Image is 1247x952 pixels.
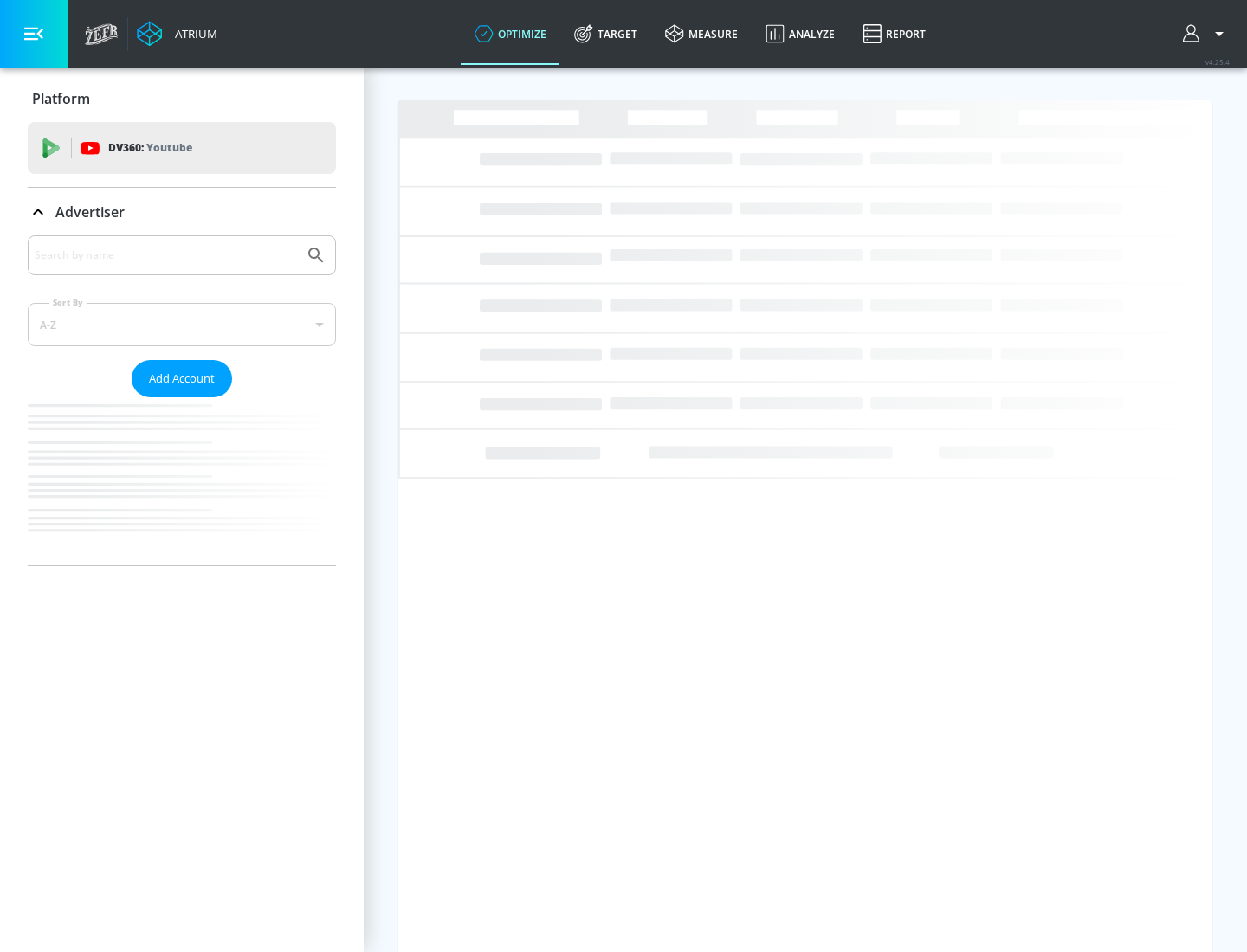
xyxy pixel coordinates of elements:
[28,74,336,123] div: Platform
[28,235,336,565] div: Advertiser
[28,122,336,174] div: DV360: Youtube
[146,138,192,157] p: Youtube
[168,26,217,42] div: Atrium
[752,3,849,65] a: Analyze
[461,3,560,65] a: optimize
[849,3,940,65] a: Report
[108,138,192,158] p: DV360:
[28,188,336,236] div: Advertiser
[651,3,752,65] a: measure
[28,303,336,346] div: A-Z
[49,297,87,308] label: Sort By
[560,3,651,65] a: Target
[132,360,232,397] button: Add Account
[32,89,90,108] p: Platform
[149,369,215,389] span: Add Account
[137,21,217,47] a: Atrium
[55,203,125,222] p: Advertiser
[28,397,336,565] nav: list of Advertiser
[1205,57,1230,67] span: v 4.25.4
[35,244,297,267] input: Search by name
